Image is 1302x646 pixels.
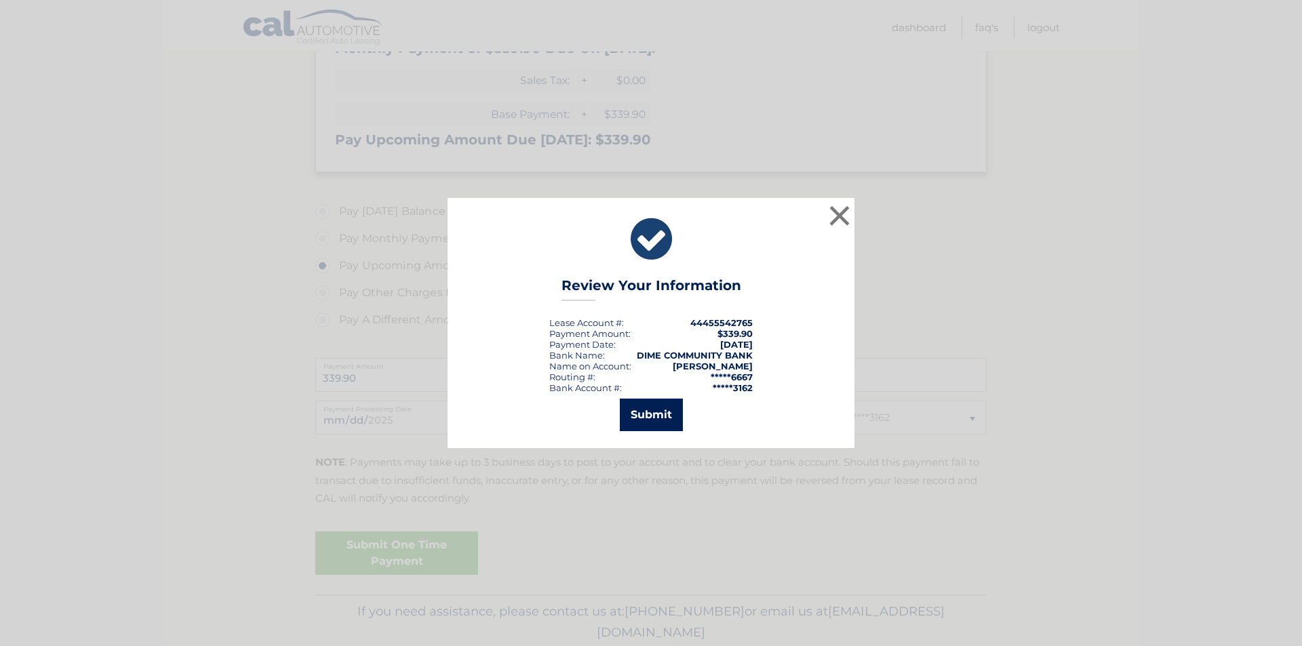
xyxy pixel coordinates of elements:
[549,361,631,371] div: Name on Account:
[826,202,853,229] button: ×
[549,339,614,350] span: Payment Date
[637,350,753,361] strong: DIME COMMUNITY BANK
[549,328,631,339] div: Payment Amount:
[549,350,605,361] div: Bank Name:
[549,382,622,393] div: Bank Account #:
[549,339,616,350] div: :
[673,361,753,371] strong: [PERSON_NAME]
[620,399,683,431] button: Submit
[717,328,753,339] span: $339.90
[549,317,624,328] div: Lease Account #:
[720,339,753,350] span: [DATE]
[549,371,595,382] div: Routing #:
[561,277,741,301] h3: Review Your Information
[690,317,753,328] strong: 44455542765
